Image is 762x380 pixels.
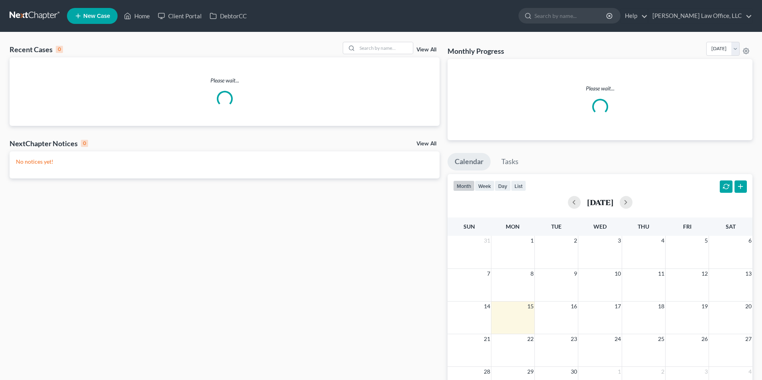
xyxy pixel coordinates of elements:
span: 24 [614,334,622,344]
a: Home [120,9,154,23]
a: [PERSON_NAME] Law Office, LLC [648,9,752,23]
span: 29 [526,367,534,376]
span: 25 [657,334,665,344]
span: 19 [701,302,709,311]
p: Please wait... [454,84,746,92]
span: Thu [638,223,649,230]
span: 1 [617,367,622,376]
span: 1 [530,236,534,245]
span: 10 [614,269,622,278]
a: Help [621,9,648,23]
span: Fri [683,223,691,230]
span: 16 [570,302,578,311]
span: Sun [463,223,475,230]
input: Search by name... [534,8,607,23]
span: 15 [526,302,534,311]
span: 23 [570,334,578,344]
button: day [495,180,511,191]
span: 14 [483,302,491,311]
span: Mon [506,223,520,230]
span: 12 [701,269,709,278]
span: 8 [530,269,534,278]
button: week [475,180,495,191]
span: 31 [483,236,491,245]
p: No notices yet! [16,158,433,166]
span: 26 [701,334,709,344]
a: View All [416,141,436,147]
a: View All [416,47,436,53]
span: 17 [614,302,622,311]
div: 0 [56,46,63,53]
span: 9 [573,269,578,278]
span: Wed [593,223,607,230]
span: 4 [660,236,665,245]
span: 3 [704,367,709,376]
span: 18 [657,302,665,311]
span: 30 [570,367,578,376]
span: 2 [660,367,665,376]
p: Please wait... [10,76,440,84]
span: 22 [526,334,534,344]
div: NextChapter Notices [10,139,88,148]
span: 28 [483,367,491,376]
span: 5 [704,236,709,245]
h3: Monthly Progress [448,46,504,56]
span: 27 [744,334,752,344]
span: 21 [483,334,491,344]
a: Calendar [448,153,491,170]
span: 20 [744,302,752,311]
span: 7 [486,269,491,278]
a: Tasks [494,153,526,170]
span: 4 [748,367,752,376]
span: 2 [573,236,578,245]
span: 13 [744,269,752,278]
span: Sat [726,223,736,230]
span: Tue [551,223,562,230]
a: DebtorCC [206,9,251,23]
button: list [511,180,526,191]
div: 0 [81,140,88,147]
span: 6 [748,236,752,245]
span: 3 [617,236,622,245]
input: Search by name... [357,42,413,54]
span: New Case [83,13,110,19]
div: Recent Cases [10,45,63,54]
h2: [DATE] [587,198,613,206]
a: Client Portal [154,9,206,23]
button: month [453,180,475,191]
span: 11 [657,269,665,278]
